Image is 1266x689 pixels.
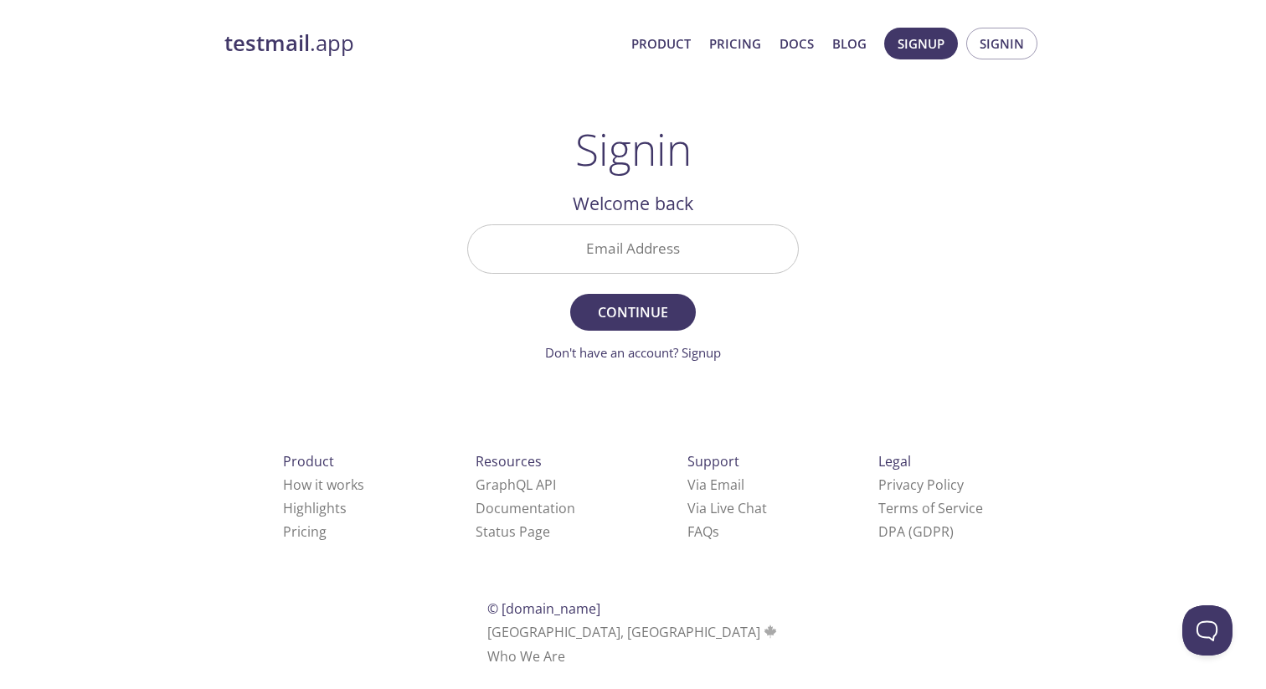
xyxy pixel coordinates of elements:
a: Terms of Service [878,499,983,517]
span: Support [687,452,739,470]
a: Docs [780,33,814,54]
h1: Signin [575,124,692,174]
span: Signin [980,33,1024,54]
a: How it works [283,476,364,494]
span: s [713,522,719,541]
a: Privacy Policy [878,476,964,494]
a: Via Email [687,476,744,494]
h2: Welcome back [467,189,799,218]
a: Documentation [476,499,575,517]
a: Blog [832,33,867,54]
iframe: Help Scout Beacon - Open [1182,605,1233,656]
a: Pricing [709,33,761,54]
a: Via Live Chat [687,499,767,517]
span: Continue [589,301,677,324]
button: Signin [966,28,1037,59]
a: DPA (GDPR) [878,522,954,541]
span: Product [283,452,334,470]
a: Pricing [283,522,327,541]
a: Status Page [476,522,550,541]
a: GraphQL API [476,476,556,494]
button: Continue [570,294,696,331]
button: Signup [884,28,958,59]
span: Signup [898,33,944,54]
a: testmail.app [224,29,618,58]
span: [GEOGRAPHIC_DATA], [GEOGRAPHIC_DATA] [487,623,780,641]
a: Who We Are [487,647,565,666]
span: Resources [476,452,542,470]
a: Don't have an account? Signup [545,344,721,361]
a: Highlights [283,499,347,517]
span: Legal [878,452,911,470]
a: FAQ [687,522,719,541]
a: Product [631,33,691,54]
span: © [DOMAIN_NAME] [487,599,600,618]
strong: testmail [224,28,310,58]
